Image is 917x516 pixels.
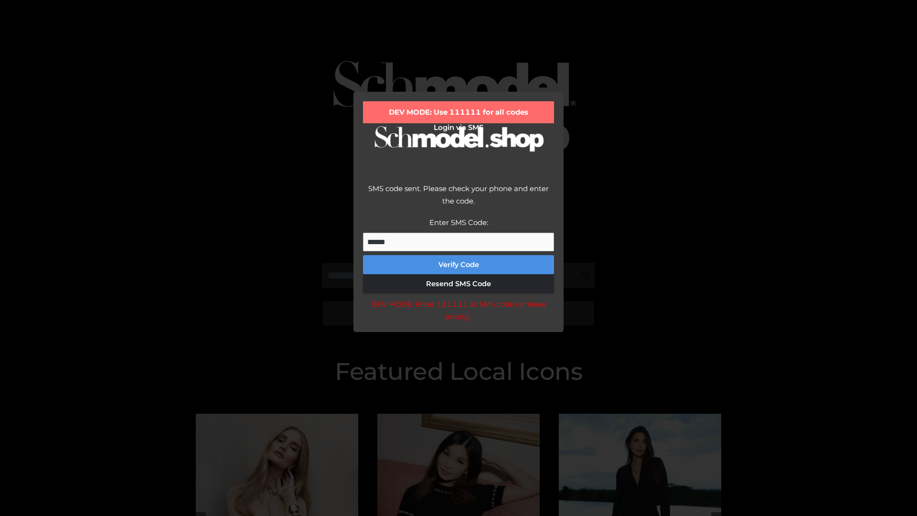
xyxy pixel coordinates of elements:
[363,101,554,123] div: DEV MODE: Use 111111 for all codes
[429,218,488,227] label: Enter SMS Code:
[363,183,554,216] div: SMS code sent. Please check your phone and enter the code.
[363,123,554,132] h2: Login via SMS
[363,274,554,293] button: Resend SMS Code
[363,298,554,322] div: DEV MODE: Enter 111111 as SMS code (or leave empty).
[363,255,554,274] button: Verify Code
